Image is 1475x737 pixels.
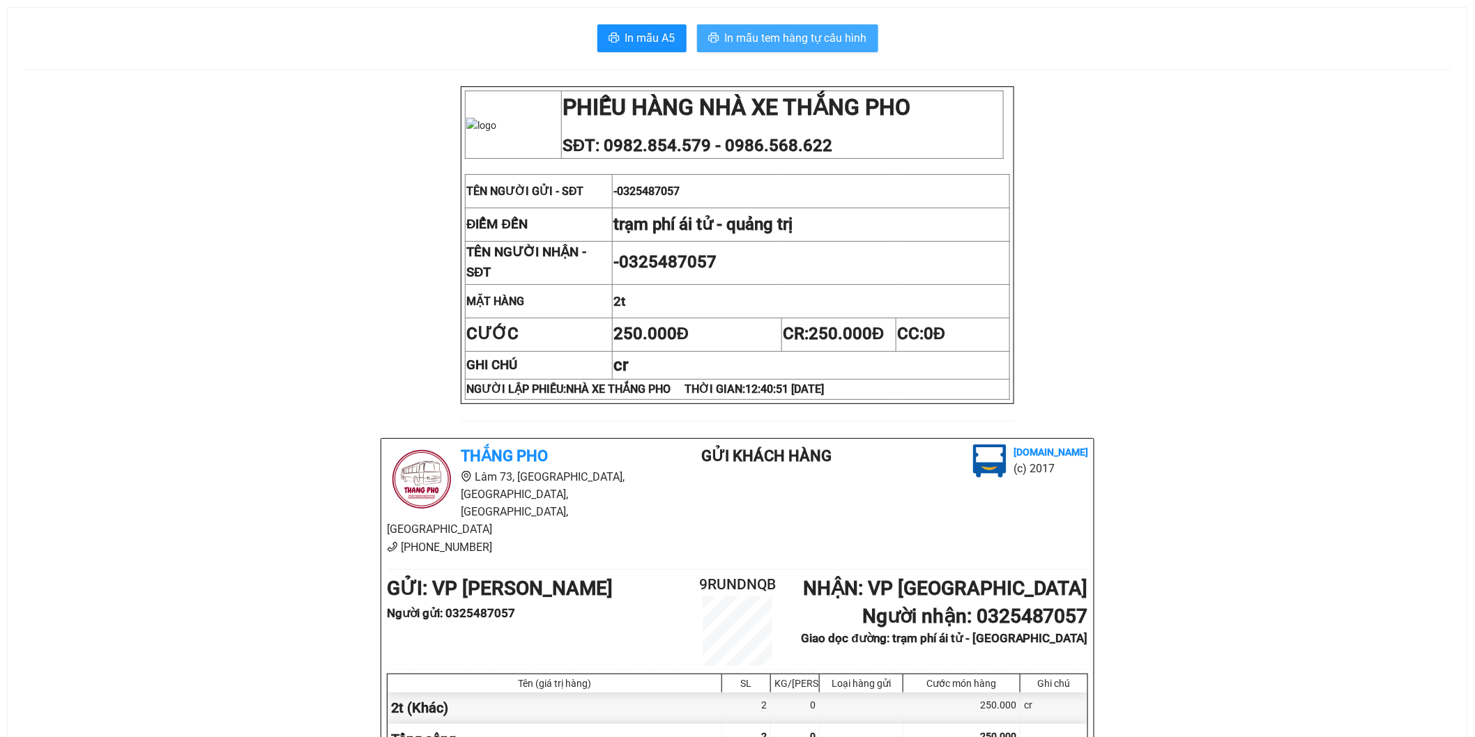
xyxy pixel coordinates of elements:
strong: MẶT HÀNG [466,295,524,308]
b: Gửi khách hàng [702,447,832,465]
div: KG/[PERSON_NAME] [774,678,816,689]
b: Thắng Pho [461,447,548,465]
div: SL [726,678,767,689]
span: CR: [783,324,884,343]
div: Ghi chú [1024,678,1084,689]
strong: ĐIỂM ĐẾN [466,217,528,232]
span: 0Đ [924,324,945,343]
span: cr [613,355,628,375]
span: CC: [897,324,945,343]
span: In mẫu A5 [625,29,675,47]
h2: 9RUNDNQB [679,573,796,596]
div: cr [1021,692,1087,724]
div: 250.000 [903,692,1021,724]
div: 2 [722,692,771,724]
strong: TÊN NGƯỜI NHẬN - SĐT [466,245,586,280]
span: 250.000Đ [613,324,689,343]
div: Loại hàng gửi [823,678,899,689]
strong: NGƯỜI LẬP PHIẾU: [466,382,824,396]
div: Cước món hàng [907,678,1016,689]
b: Giao dọc đường: trạm phí ái tử - [GEOGRAPHIC_DATA] [802,631,1088,645]
span: 12:40:51 [DATE] [745,382,824,396]
div: 2t (Khác) [388,692,722,724]
li: (c) 2017 [1014,460,1088,477]
img: logo.jpg [387,444,457,514]
span: TÊN NGƯỜI GỬI - SĐT [466,185,584,198]
span: - [613,252,717,272]
img: logo.jpg [973,444,1007,478]
span: NHÀ XE THẮNG PHO THỜI GIAN: [566,382,824,396]
button: printerIn mẫu tem hàng tự cấu hình [697,24,878,52]
img: logo [466,118,496,133]
li: [PHONE_NUMBER] [387,538,646,556]
strong: GHI CHÚ [466,357,517,373]
span: printer [609,32,620,45]
span: - [613,185,680,198]
strong: CƯỚC [466,324,519,343]
b: Người gửi : 0325487057 [387,606,515,620]
span: 2t [613,294,625,309]
li: Lâm 73, [GEOGRAPHIC_DATA], [GEOGRAPHIC_DATA], [GEOGRAPHIC_DATA], [GEOGRAPHIC_DATA] [387,468,646,538]
b: [DOMAIN_NAME] [1014,447,1088,458]
span: trạm phí ái tử - quảng trị [613,215,793,234]
span: In mẫu tem hàng tự cấu hình [725,29,867,47]
span: environment [461,471,472,482]
button: printerIn mẫu A5 [597,24,687,52]
div: 0 [771,692,820,724]
span: 0325487057 [619,252,717,272]
span: 250.000Đ [809,324,884,343]
b: NHẬN : VP [GEOGRAPHIC_DATA] [803,577,1088,600]
span: phone [387,541,398,552]
span: printer [708,32,719,45]
strong: PHIẾU HÀNG NHÀ XE THẮNG PHO [563,94,910,121]
span: 0325487057 [617,185,680,198]
span: SĐT: 0982.854.579 - 0986.568.622 [563,136,832,155]
b: Người nhận : 0325487057 [862,605,1088,628]
div: Tên (giá trị hàng) [391,678,718,689]
b: GỬI : VP [PERSON_NAME] [387,577,613,600]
